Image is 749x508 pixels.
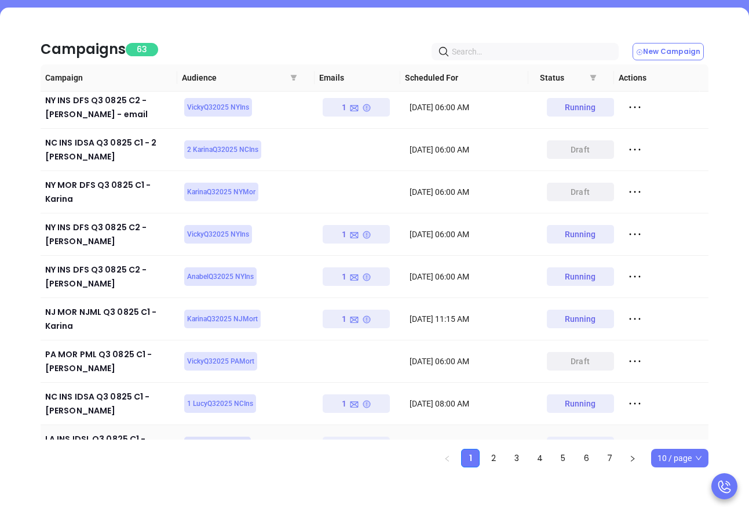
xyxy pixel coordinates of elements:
[45,178,175,206] div: NY MOR DFS Q3 0825 C1 - Karina
[45,305,175,333] div: NJ MOR NJML Q3 0825 C1 - Karina
[45,263,175,291] div: NY INS DFS Q3 0825 C2 - [PERSON_NAME]
[444,455,451,462] span: left
[410,397,531,410] div: [DATE] 08:00 AM
[565,98,596,117] div: Running
[126,43,158,56] span: 63
[452,45,603,58] input: Search…
[410,228,531,241] div: [DATE] 06:00 AM
[41,64,177,92] th: Campaign
[400,64,529,92] th: Scheduled For
[590,74,597,81] span: filter
[485,449,502,467] a: 2
[187,143,258,156] span: 2 KarinaQ32025 NCIns
[45,136,175,164] div: NC INS IDSA Q3 0825 C1 - 2 [PERSON_NAME]
[484,449,503,467] li: 2
[45,347,175,375] div: PA MOR PML Q3 0825 C1 - [PERSON_NAME]
[508,449,525,467] a: 3
[587,64,599,91] span: filter
[342,437,371,455] div: 1
[462,449,479,467] a: 1
[342,98,371,117] div: 1
[45,93,175,121] div: NY INS DFS Q3 0825 C2 - [PERSON_NAME] - email
[507,449,526,467] li: 3
[187,313,258,325] span: KarinaQ32025 NJMort
[600,449,619,467] li: 7
[578,449,595,467] a: 6
[571,352,590,371] div: draft
[565,310,596,328] div: Running
[410,270,531,283] div: [DATE] 06:00 AM
[187,270,254,283] span: AnabelQ32025 NYIns
[554,449,572,467] li: 5
[342,394,371,413] div: 1
[531,449,549,467] li: 4
[531,449,549,467] a: 4
[410,313,531,325] div: [DATE] 11:15 AM
[45,220,175,248] div: NY INS DFS Q3 0825 C2 - [PERSON_NAME]
[565,394,596,413] div: Running
[342,310,371,328] div: 1
[187,101,249,114] span: VickyQ32025 NYIns
[342,267,371,286] div: 1
[45,390,175,418] div: NC INS IDSA Q3 0825 C1 - [PERSON_NAME]
[187,355,254,368] span: VickyQ32025 PAMort
[577,449,595,467] li: 6
[288,64,299,91] span: filter
[565,225,596,244] div: Running
[187,397,253,410] span: 1 LucyQ32025 NCIns
[623,449,642,467] li: Next Page
[45,432,175,460] div: LA INS IDSL Q3 0825 C1 - [PERSON_NAME]
[657,449,702,467] span: 10 / page
[410,143,531,156] div: [DATE] 06:00 AM
[342,225,371,244] div: 1
[565,267,596,286] div: Running
[633,43,704,60] button: New Campaign
[623,449,642,467] button: right
[571,183,590,201] div: draft
[571,140,590,159] div: draft
[554,449,572,467] a: 5
[438,449,456,467] li: Previous Page
[651,449,708,467] div: Page Size
[182,71,309,84] span: Audience
[410,355,531,368] div: [DATE] 06:00 AM
[410,101,531,114] div: [DATE] 06:00 AM
[565,437,596,455] div: Running
[290,74,297,81] span: filter
[187,186,255,198] span: KarinaQ32025 NYMor
[540,71,609,84] span: Status
[315,64,400,92] th: Emails
[41,39,126,60] div: Campaigns
[461,449,480,467] li: 1
[410,186,531,198] div: [DATE] 06:00 AM
[187,228,249,241] span: VickyQ32025 NYIns
[601,449,618,467] a: 7
[614,64,700,92] th: Actions
[438,449,456,467] button: left
[629,455,636,462] span: right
